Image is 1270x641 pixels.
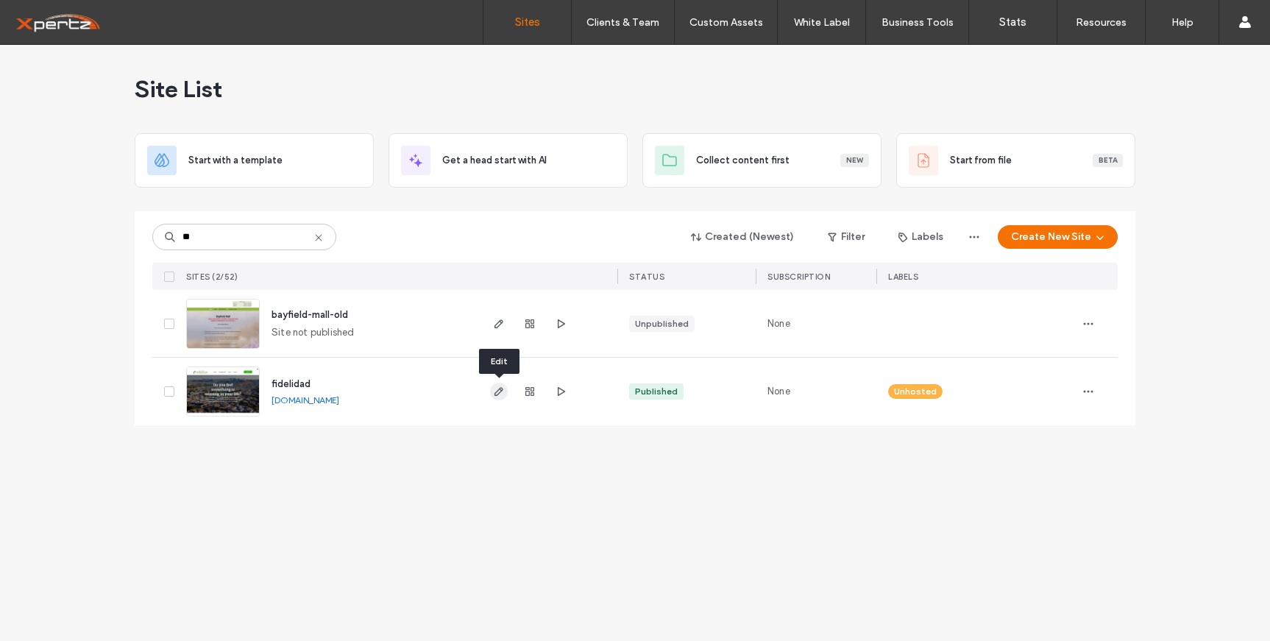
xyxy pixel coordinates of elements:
[635,317,689,330] div: Unpublished
[146,85,158,97] img: tab_keywords_by_traffic_grey.svg
[642,133,881,188] div: Collect content firstNew
[188,153,283,168] span: Start with a template
[840,154,869,167] div: New
[33,10,63,24] span: Help
[813,225,879,249] button: Filter
[56,87,132,96] div: Domain Overview
[38,38,162,50] div: Domain: [DOMAIN_NAME]
[272,325,355,340] span: Site not published
[135,133,374,188] div: Start with a template
[24,38,35,50] img: website_grey.svg
[40,85,52,97] img: tab_domain_overview_orange.svg
[635,385,678,398] div: Published
[998,225,1118,249] button: Create New Site
[272,378,311,389] a: fidelidad
[678,225,807,249] button: Created (Newest)
[515,15,540,29] label: Sites
[689,16,763,29] label: Custom Assets
[767,384,790,399] span: None
[999,15,1026,29] label: Stats
[1076,16,1127,29] label: Resources
[479,349,519,374] div: Edit
[794,16,850,29] label: White Label
[629,272,664,282] span: STATUS
[163,87,248,96] div: Keywords by Traffic
[881,16,954,29] label: Business Tools
[885,225,957,249] button: Labels
[767,272,830,282] span: SUBSCRIPTION
[272,309,348,320] a: bayfield-mall-old
[894,385,937,398] span: Unhosted
[135,74,222,104] span: Site List
[24,24,35,35] img: logo_orange.svg
[896,133,1135,188] div: Start from fileBeta
[186,272,238,282] span: SITES (2/52)
[586,16,659,29] label: Clients & Team
[950,153,1012,168] span: Start from file
[1171,16,1193,29] label: Help
[41,24,72,35] div: v 4.0.25
[389,133,628,188] div: Get a head start with AI
[767,316,790,331] span: None
[442,153,547,168] span: Get a head start with AI
[1093,154,1123,167] div: Beta
[272,394,339,406] a: [DOMAIN_NAME]
[888,272,918,282] span: LABELS
[696,153,790,168] span: Collect content first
